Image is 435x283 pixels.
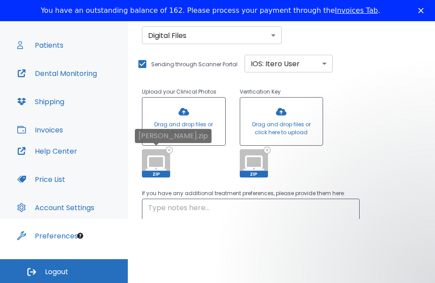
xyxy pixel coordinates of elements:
[12,169,71,190] button: Price List
[12,140,82,162] button: Help Center
[142,171,170,177] span: ZIP
[335,6,378,15] a: Invoices Tab
[240,171,268,177] span: ZIP
[45,267,68,277] span: Logout
[240,87,323,97] p: Verification Key
[12,63,102,84] button: Dental Monitoring
[12,197,100,218] button: Account Settings
[12,34,69,56] button: Patients
[138,131,208,141] p: [PERSON_NAME].zip
[41,6,380,15] div: You have an outstanding balance of 162. Please process your payment through the .
[12,91,70,112] button: Shipping
[245,55,333,72] div: Without label
[12,119,68,140] button: Invoices
[142,188,421,199] p: If you have any additional treatment preferences, please provide them here:
[142,87,226,97] p: Upload your Clinical Photos
[12,225,83,246] button: Preferences
[142,26,282,44] div: Without label
[76,232,84,240] div: Tooltip anchor
[418,8,427,13] div: Close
